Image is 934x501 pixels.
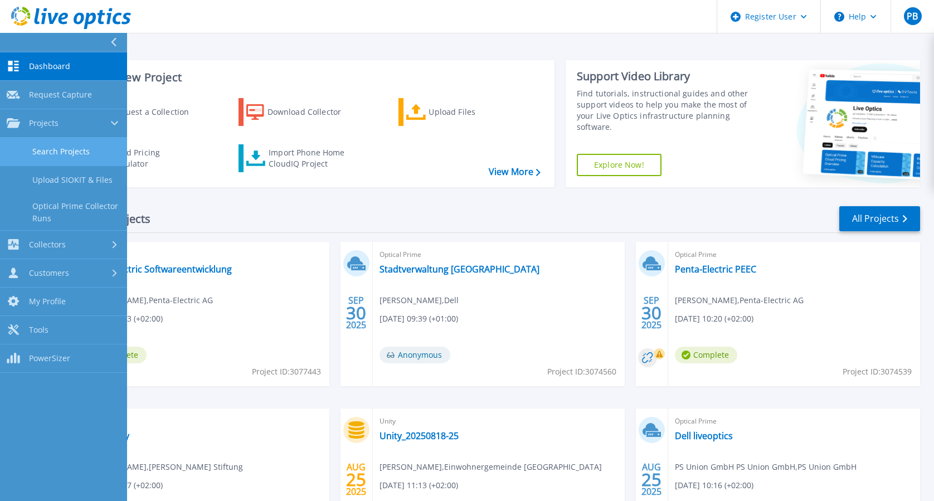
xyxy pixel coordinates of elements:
span: Optical Prime [675,415,913,427]
div: AUG 2025 [346,459,367,500]
a: Penta-Electric PEEC [675,264,756,275]
div: Download Collector [267,101,357,123]
div: Request a Collection [111,101,200,123]
span: Optical Prime [84,249,323,261]
a: Unity_20250818-25 [380,430,459,441]
span: [PERSON_NAME] , Einwohnergemeinde [GEOGRAPHIC_DATA] [380,461,602,473]
span: My Profile [29,296,66,307]
span: Project ID: 3077443 [252,366,321,378]
span: Request Capture [29,90,92,100]
span: [PERSON_NAME] , Penta-Electric AG [84,294,213,307]
a: View More [489,167,541,177]
div: Find tutorials, instructional guides and other support videos to help you make the most of your L... [577,88,756,133]
div: Cloud Pricing Calculator [109,147,198,169]
span: [DATE] 10:20 (+02:00) [675,313,753,325]
div: Upload Files [429,101,518,123]
div: AUG 2025 [641,459,662,500]
span: [DATE] 10:16 (+02:00) [675,479,753,492]
span: PowerSizer [29,353,70,363]
span: Collectors [29,240,66,250]
a: Request a Collection [79,98,203,126]
a: Stadtverwaltung [GEOGRAPHIC_DATA] [380,264,539,275]
span: 30 [346,308,366,318]
a: All Projects [839,206,920,231]
span: Optical Prime [380,249,618,261]
span: Anonymous [380,347,450,363]
a: Penta-Electric Softwareentwicklung [84,264,232,275]
span: Projects [29,118,59,128]
span: [DATE] 11:13 (+02:00) [380,479,458,492]
span: [PERSON_NAME] , Dell [380,294,459,307]
span: Project ID: 3074560 [547,366,616,378]
span: PS Union GmbH PS Union GmbH , PS Union GmbH [675,461,857,473]
span: Project ID: 3074539 [843,366,912,378]
span: 25 [346,475,366,484]
a: Dell liveoptics [675,430,733,441]
span: [PERSON_NAME] , Penta-Electric AG [675,294,804,307]
span: [DATE] 09:39 (+01:00) [380,313,458,325]
span: 25 [641,475,661,484]
span: 30 [641,308,661,318]
span: Unity [380,415,618,427]
a: Download Collector [239,98,363,126]
span: Dashboard [29,61,70,71]
div: Import Phone Home CloudIQ Project [269,147,356,169]
span: PB [907,12,918,21]
span: Complete [675,347,737,363]
h3: Start a New Project [79,71,540,84]
span: Optical Prime [675,249,913,261]
div: SEP 2025 [346,293,367,333]
div: SEP 2025 [641,293,662,333]
span: Customers [29,268,69,278]
span: Tools [29,325,48,335]
a: Explore Now! [577,154,661,176]
a: Upload Files [398,98,523,126]
a: Cloud Pricing Calculator [79,144,203,172]
div: Support Video Library [577,69,756,84]
span: [PERSON_NAME] , [PERSON_NAME] Stiftung [84,461,243,473]
a: DELL Unity [84,430,129,441]
span: Optical Prime [84,415,323,427]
